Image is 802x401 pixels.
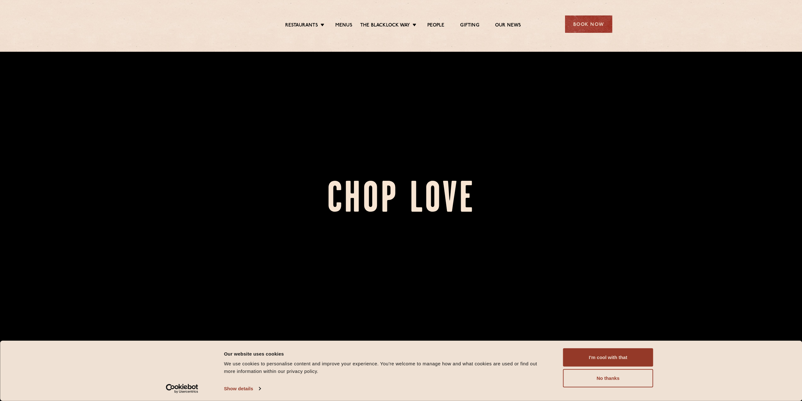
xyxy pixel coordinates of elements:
div: Our website uses cookies [224,350,549,357]
a: The Blacklock Way [360,22,410,29]
a: Restaurants [285,22,318,29]
a: Our News [495,22,521,29]
a: Show details [224,384,261,393]
button: I'm cool with that [563,348,653,367]
a: Menus [335,22,352,29]
a: Usercentrics Cookiebot - opens in a new window [154,384,210,393]
img: svg%3E [190,6,245,42]
a: Gifting [460,22,479,29]
a: People [427,22,444,29]
div: We use cookies to personalise content and improve your experience. You're welcome to manage how a... [224,360,549,375]
div: Book Now [565,15,612,33]
button: No thanks [563,369,653,387]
